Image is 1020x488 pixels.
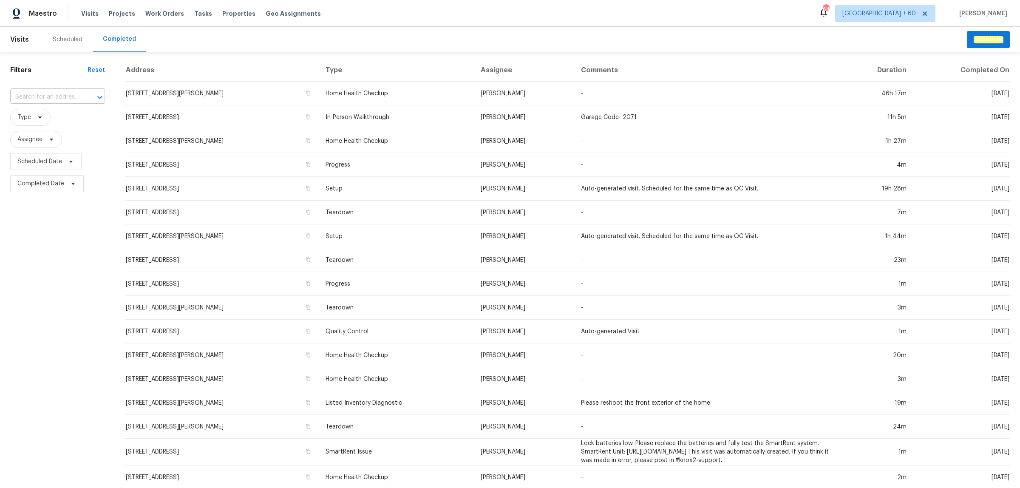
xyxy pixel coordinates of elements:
td: [PERSON_NAME] [474,343,574,367]
td: [PERSON_NAME] [474,177,574,201]
td: [STREET_ADDRESS][PERSON_NAME] [125,129,319,153]
td: - [574,153,839,177]
td: [DATE] [913,439,1010,465]
td: - [574,129,839,153]
span: Type [17,113,31,122]
td: 1m [839,320,913,343]
td: Listed Inventory Diagnostic [319,391,474,415]
th: Duration [839,59,913,82]
span: [GEOGRAPHIC_DATA] + 60 [842,9,916,18]
span: Scheduled Date [17,157,62,166]
div: Completed [103,35,136,43]
td: [STREET_ADDRESS] [125,177,319,201]
td: Auto-generated Visit [574,320,839,343]
td: Auto-generated visit. Scheduled for the same time as QC Visit. [574,177,839,201]
button: Copy Address [304,232,312,240]
em: Schedule [974,36,1003,43]
span: Visits [10,30,29,49]
td: Lock batteries low. Please replace the batteries and fully test the SmartRent system. SmartRent U... [574,439,839,465]
td: 23m [839,248,913,272]
td: [STREET_ADDRESS][PERSON_NAME] [125,224,319,248]
td: 11h 5m [839,105,913,129]
td: [PERSON_NAME] [474,248,574,272]
td: - [574,248,839,272]
div: 647 [823,5,829,14]
td: [DATE] [913,105,1010,129]
button: Copy Address [304,327,312,335]
td: Teardown [319,248,474,272]
span: Visits [81,9,99,18]
td: Teardown [319,296,474,320]
button: Copy Address [304,423,312,430]
td: Teardown [319,415,474,439]
td: SmartRent Issue [319,439,474,465]
td: 46h 17m [839,82,913,105]
button: Copy Address [304,184,312,192]
td: [STREET_ADDRESS] [125,439,319,465]
span: Assignee [17,135,42,144]
td: 4m [839,153,913,177]
span: Maestro [29,9,57,18]
div: Reset [88,66,105,74]
td: [DATE] [913,415,1010,439]
td: Auto-generated visit. Scheduled for the same time as QC Visit. [574,224,839,248]
td: 1m [839,272,913,296]
td: Home Health Checkup [319,343,474,367]
td: [STREET_ADDRESS] [125,320,319,343]
button: Copy Address [304,113,312,121]
td: [STREET_ADDRESS] [125,153,319,177]
td: [STREET_ADDRESS][PERSON_NAME] [125,343,319,367]
th: Completed On [913,59,1010,82]
td: [STREET_ADDRESS] [125,272,319,296]
td: [STREET_ADDRESS] [125,248,319,272]
td: - [574,272,839,296]
td: [PERSON_NAME] [474,439,574,465]
td: [DATE] [913,129,1010,153]
button: Copy Address [304,137,312,145]
span: Projects [109,9,135,18]
td: 3m [839,367,913,391]
td: [STREET_ADDRESS] [125,201,319,224]
td: [PERSON_NAME] [474,296,574,320]
td: - [574,296,839,320]
h1: Filters [10,66,88,74]
td: [PERSON_NAME] [474,129,574,153]
td: [STREET_ADDRESS] [125,105,319,129]
span: Tasks [194,11,212,17]
input: Search for an address... [10,91,81,104]
td: [PERSON_NAME] [474,415,574,439]
td: 7m [839,201,913,224]
td: - [574,343,839,367]
td: [DATE] [913,224,1010,248]
td: [DATE] [913,391,1010,415]
td: [DATE] [913,153,1010,177]
td: [DATE] [913,82,1010,105]
td: [STREET_ADDRESS][PERSON_NAME] [125,296,319,320]
button: Copy Address [304,473,312,481]
td: [STREET_ADDRESS][PERSON_NAME] [125,367,319,391]
button: Copy Address [304,89,312,97]
td: Progress [319,153,474,177]
td: [PERSON_NAME] [474,153,574,177]
button: Open [94,91,106,103]
td: Home Health Checkup [319,367,474,391]
td: [PERSON_NAME] [474,320,574,343]
button: Copy Address [304,448,312,455]
td: 20m [839,343,913,367]
td: [PERSON_NAME] [474,82,574,105]
td: [DATE] [913,248,1010,272]
td: [STREET_ADDRESS][PERSON_NAME] [125,391,319,415]
td: 19h 28m [839,177,913,201]
td: [PERSON_NAME] [474,224,574,248]
td: 3m [839,296,913,320]
td: [DATE] [913,177,1010,201]
span: Properties [222,9,255,18]
td: [DATE] [913,320,1010,343]
button: Copy Address [304,399,312,406]
td: - [574,415,839,439]
th: Address [125,59,319,82]
td: In-Person Walkthrough [319,105,474,129]
td: [PERSON_NAME] [474,272,574,296]
th: Type [319,59,474,82]
td: [PERSON_NAME] [474,201,574,224]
